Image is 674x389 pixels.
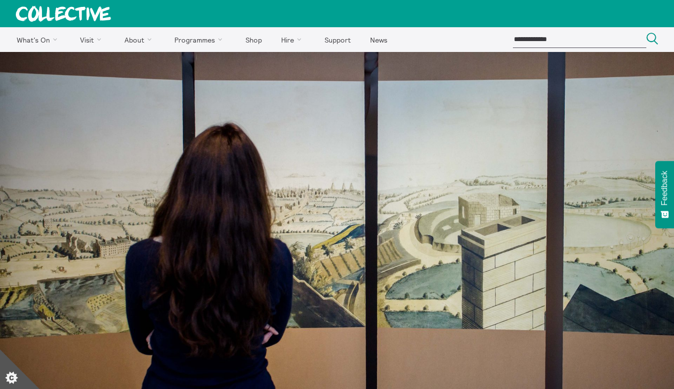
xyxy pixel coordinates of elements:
a: Programmes [166,27,235,52]
a: Shop [237,27,270,52]
a: Hire [273,27,314,52]
a: Visit [72,27,114,52]
button: Feedback - Show survey [655,161,674,228]
a: What's On [8,27,70,52]
a: News [361,27,396,52]
a: Support [316,27,359,52]
span: Feedback [660,171,669,205]
a: About [116,27,164,52]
